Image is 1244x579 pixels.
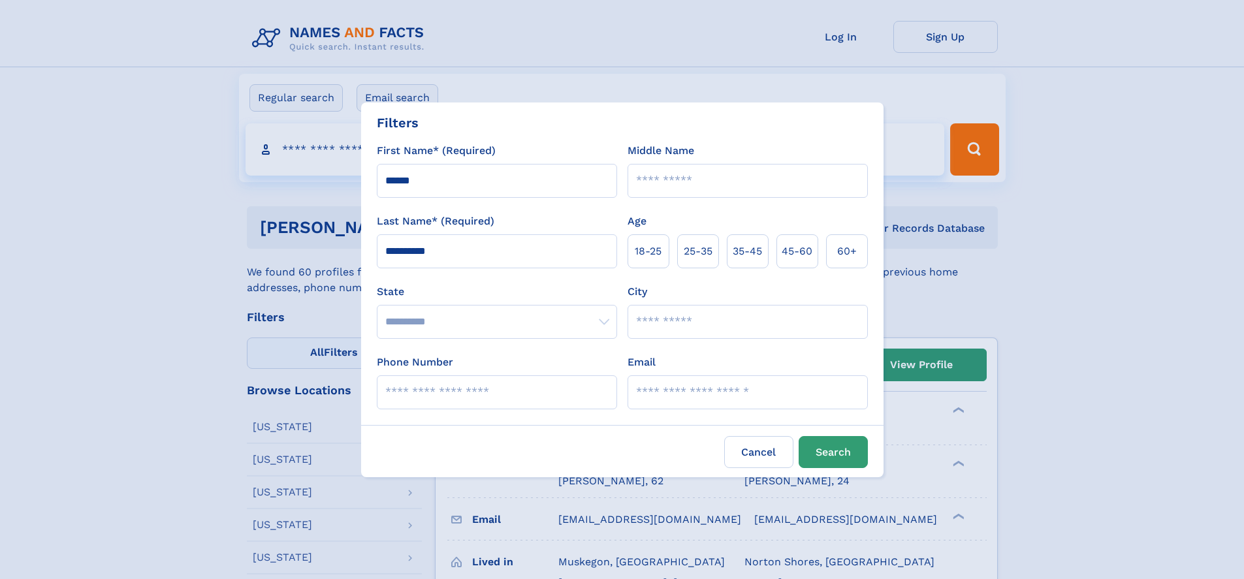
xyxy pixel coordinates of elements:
[837,243,857,259] span: 60+
[628,284,647,300] label: City
[377,143,496,159] label: First Name* (Required)
[733,243,762,259] span: 35‑45
[782,243,812,259] span: 45‑60
[724,436,793,468] label: Cancel
[377,354,453,370] label: Phone Number
[628,354,656,370] label: Email
[377,213,494,229] label: Last Name* (Required)
[377,284,617,300] label: State
[377,113,419,133] div: Filters
[635,243,662,259] span: 18‑25
[684,243,712,259] span: 25‑35
[799,436,868,468] button: Search
[628,143,694,159] label: Middle Name
[628,213,646,229] label: Age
